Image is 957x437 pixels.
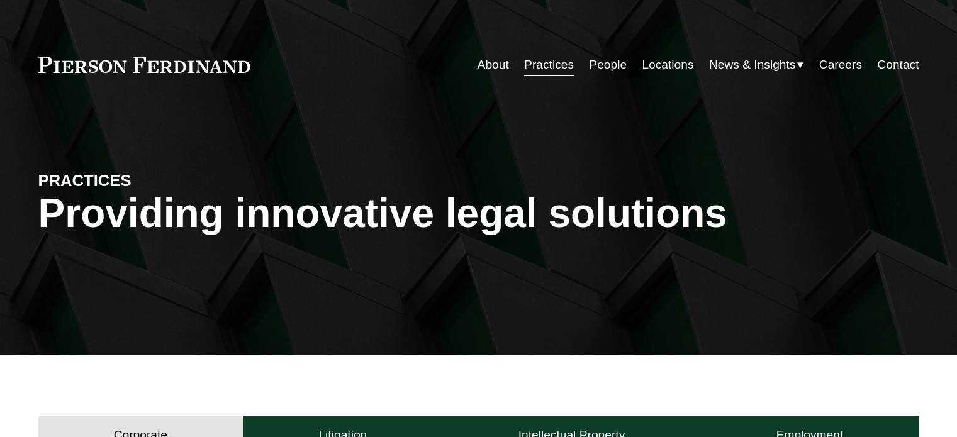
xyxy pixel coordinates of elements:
a: Locations [642,53,693,77]
span: News & Insights [709,54,796,76]
a: Contact [877,53,919,77]
a: People [589,53,627,77]
a: Careers [819,53,862,77]
h4: PRACTICES [38,170,259,191]
h1: Providing innovative legal solutions [38,191,919,236]
a: folder dropdown [709,53,804,77]
a: Practices [524,53,574,77]
a: About [478,53,509,77]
